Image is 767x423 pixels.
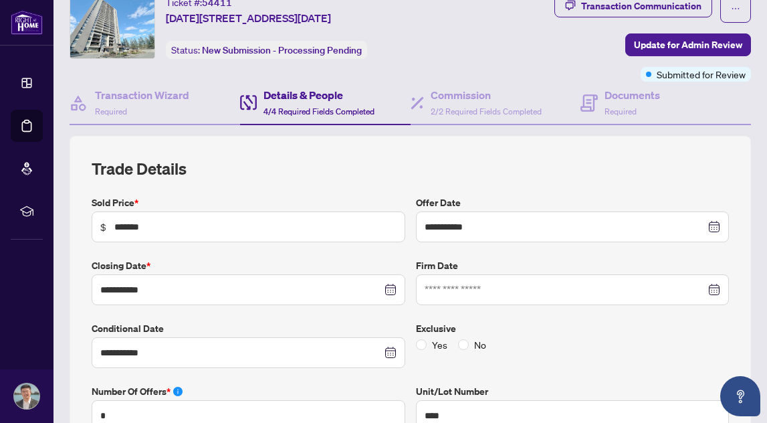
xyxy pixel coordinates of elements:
[469,337,491,352] span: No
[731,4,740,13] span: ellipsis
[605,87,660,103] h4: Documents
[92,158,729,179] h2: Trade Details
[92,321,405,336] label: Conditional Date
[166,41,367,59] div: Status:
[95,106,127,116] span: Required
[92,258,405,273] label: Closing Date
[431,106,542,116] span: 2/2 Required Fields Completed
[657,67,746,82] span: Submitted for Review
[634,34,742,56] span: Update for Admin Review
[100,220,106,234] span: $
[173,387,183,396] span: info-circle
[92,195,405,210] label: Sold Price
[416,384,730,399] label: Unit/Lot Number
[11,10,43,35] img: logo
[625,33,751,56] button: Update for Admin Review
[427,337,453,352] span: Yes
[202,44,362,56] span: New Submission - Processing Pending
[605,106,637,116] span: Required
[166,10,331,26] span: [DATE][STREET_ADDRESS][DATE]
[416,258,730,273] label: Firm Date
[720,376,760,416] button: Open asap
[416,321,730,336] label: Exclusive
[95,87,189,103] h4: Transaction Wizard
[416,195,730,210] label: Offer Date
[14,384,39,409] img: Profile Icon
[92,384,405,399] label: Number of offers
[263,87,374,103] h4: Details & People
[431,87,542,103] h4: Commission
[263,106,374,116] span: 4/4 Required Fields Completed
